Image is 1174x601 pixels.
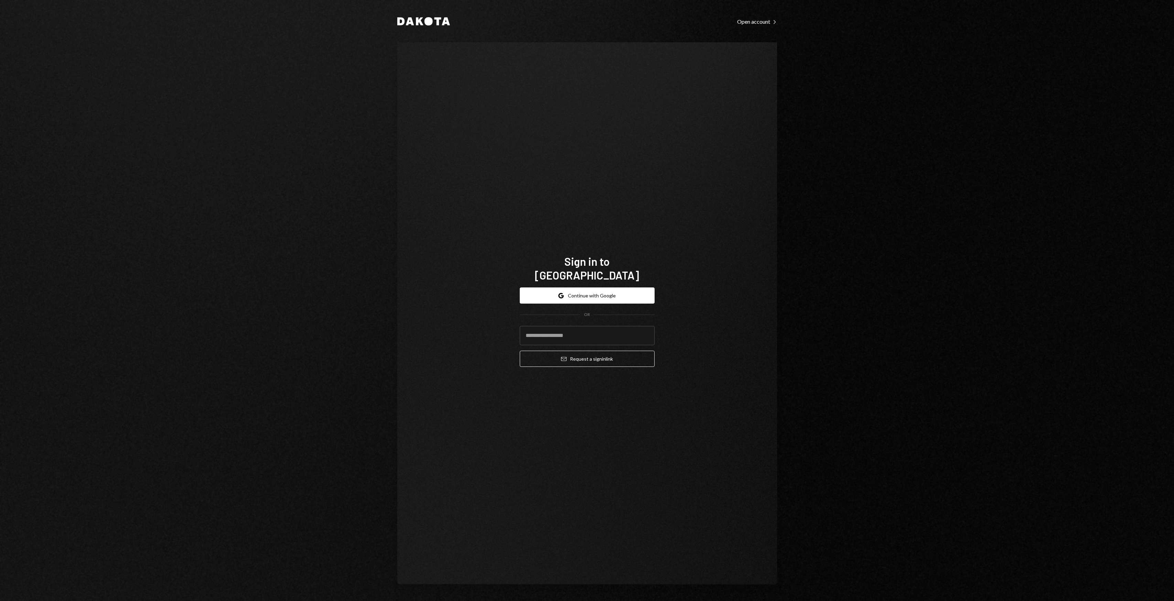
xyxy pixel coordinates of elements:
[520,287,655,304] button: Continue with Google
[584,312,590,318] div: OR
[520,254,655,282] h1: Sign in to [GEOGRAPHIC_DATA]
[737,18,777,25] a: Open account
[520,351,655,367] button: Request a signinlink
